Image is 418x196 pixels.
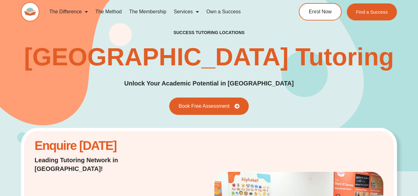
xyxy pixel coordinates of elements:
[203,5,244,19] a: Own a Success
[179,104,230,109] span: Book Free Assessment
[126,5,170,19] a: The Membership
[24,45,394,69] h2: [GEOGRAPHIC_DATA] Tutoring
[347,3,397,20] a: Find a Success
[356,10,388,14] span: Find a Success
[309,9,332,14] span: Enrol Now
[124,79,294,88] h2: Unlock Your Academic Potential in [GEOGRAPHIC_DATA]
[299,3,342,20] a: Enrol Now
[169,98,249,115] a: Book Free Assessment
[92,5,125,19] a: The Method
[174,30,245,35] h2: success tutoring locations
[35,142,158,150] h2: Enquire [DATE]
[170,5,203,19] a: Services
[45,5,277,19] nav: Menu
[35,156,158,173] p: Leading Tutoring Network in [GEOGRAPHIC_DATA]!
[45,5,92,19] a: The Difference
